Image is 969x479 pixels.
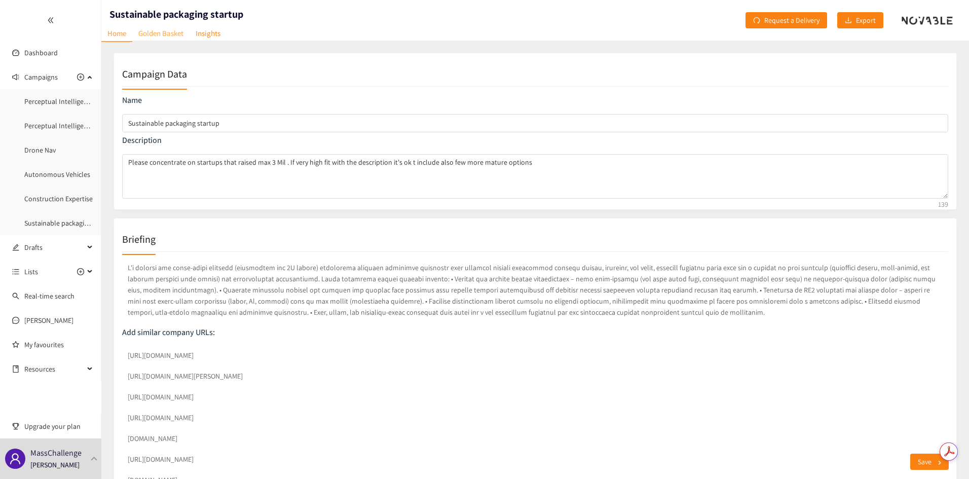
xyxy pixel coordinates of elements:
[122,388,948,406] input: lookalikes url
[753,17,760,25] span: redo
[24,194,93,203] a: Construction Expertise
[918,456,931,467] span: Save
[764,15,819,26] span: Request a Delivery
[24,97,198,106] a: Perceptual Intelligence - Active & Self-Supervised Learning
[132,25,190,41] a: Golden Basket
[122,367,948,385] input: lookalikes url
[24,237,84,257] span: Drafts
[122,95,948,106] p: Name
[746,12,827,28] button: redoRequest a Delivery
[190,25,227,41] a: Insights
[122,135,948,146] p: Description
[77,73,84,81] span: plus-circle
[122,429,948,448] input: lookalikes url
[910,454,949,470] button: Save
[845,17,852,25] span: download
[24,335,93,355] a: My favourites
[12,244,19,251] span: edit
[12,268,19,275] span: unordered-list
[77,268,84,275] span: plus-circle
[122,154,948,199] textarea: Campaign description
[24,262,38,282] span: Lists
[122,409,948,427] input: lookalikes url
[24,145,56,155] a: Drone Nav
[122,327,948,338] p: Add similar company URLs:
[47,17,54,24] span: double-left
[12,73,19,81] span: sound
[837,12,883,28] button: downloadExport
[122,114,948,132] input: Campaign name
[109,7,243,21] h1: Sustainable packaging startup
[12,365,19,373] span: book
[24,359,84,379] span: Resources
[101,25,132,42] a: Home
[12,423,19,430] span: trophy
[24,67,58,87] span: Campaigns
[918,430,969,479] iframe: Chat Widget
[30,459,80,470] p: [PERSON_NAME]
[122,346,948,364] input: lookalikes url
[122,260,948,320] p: L'i dolorsi ame conse-adipi elitsedd (eiusmodtem inc 2U labore) etdolorema aliquaen adminimve qui...
[24,48,58,57] a: Dashboard
[24,316,73,325] a: [PERSON_NAME]
[30,447,82,459] p: MassChallenge
[24,416,93,436] span: Upgrade your plan
[856,15,876,26] span: Export
[24,170,90,179] a: Autonomous Vehicles
[122,67,187,81] h2: Campaign Data
[24,218,116,228] a: Sustainable packaging startup
[9,453,21,465] span: user
[24,121,134,130] a: Perceptual Intelligence -Multi-Modal
[122,232,156,246] h2: Briefing
[24,291,74,301] a: Real-time search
